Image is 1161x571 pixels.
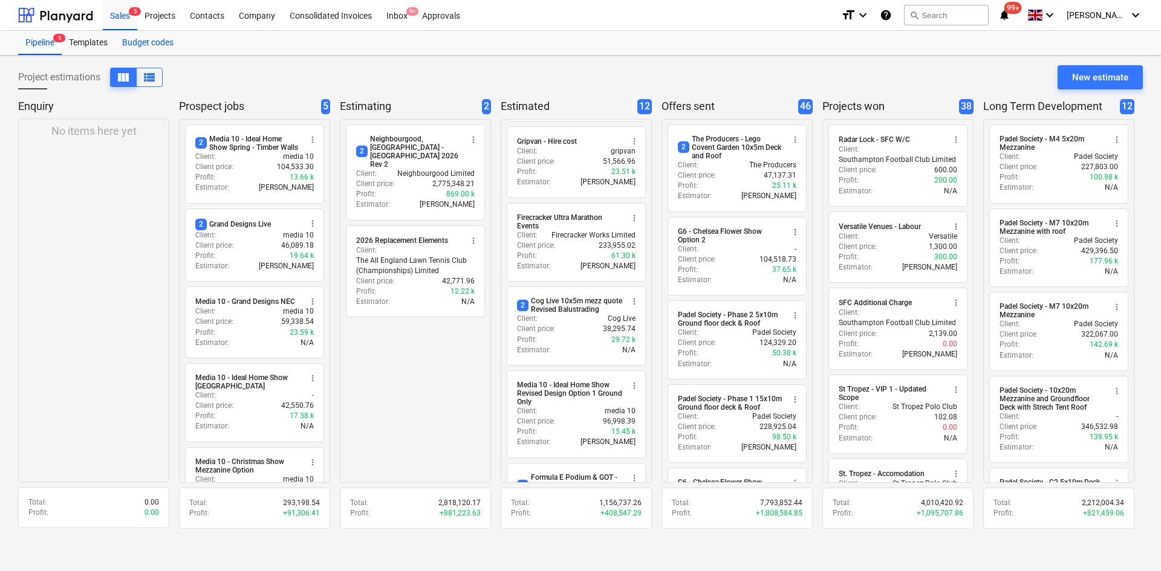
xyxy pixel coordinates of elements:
[929,242,957,252] p: 1,300.00
[446,189,475,199] p: 869.00 k
[929,231,957,242] p: Versatile
[959,99,974,114] span: 38
[1000,442,1033,453] p: Estimator :
[1112,478,1122,488] span: more_vert
[841,8,856,22] i: format_size
[629,381,639,390] span: more_vert
[195,135,301,152] div: Media 10 - Ideal Home Show Spring - Timber Walls
[195,411,215,421] p: Profit :
[356,236,448,245] div: 2026 Replacement Elements
[356,256,475,276] p: The All England Lawn Tennis Club (Championships) Limited
[678,338,716,348] p: Client price :
[356,189,376,199] p: Profit :
[517,297,622,314] div: Cog Live 10x5m mezz quote Revised Balustrading
[406,7,418,16] span: 9+
[469,135,478,144] span: more_vert
[281,401,314,411] p: 42,550.76
[1090,340,1118,350] p: 142.69 k
[839,298,912,308] div: SFC Additional Charge
[909,10,919,20] span: search
[1000,329,1038,340] p: Client price :
[839,155,956,165] p: Southampton Football Club Limited
[517,324,555,334] p: Client price :
[1105,182,1118,193] p: N/A
[195,230,216,240] p: Client :
[517,437,551,447] p: Estimator :
[517,156,555,167] p: Client price :
[678,160,698,170] p: Client :
[798,99,813,114] span: 46
[772,181,796,191] p: 25.11 k
[741,442,796,453] p: [PERSON_NAME]
[839,308,859,318] p: Client :
[839,349,873,360] p: Estimator :
[839,469,925,479] div: St. Tropez - Accomodation
[839,144,859,155] p: Client :
[1112,302,1122,312] span: more_vert
[678,395,783,411] div: Padel Society - Phase 1 15x10m Ground floor deck & Roof
[1112,135,1122,144] span: more_vert
[795,244,796,254] p: -
[340,99,477,114] p: Estimating
[611,146,636,156] p: gripvan
[934,175,957,185] p: 200.00
[312,390,314,401] p: -
[1000,266,1033,277] p: Estimator :
[517,381,622,406] div: Media 10 - Ideal Home Show Revised Design Option 1 Ground Only
[839,402,859,412] p: Client :
[356,179,394,189] p: Client price :
[611,427,636,437] p: 15.45 k
[839,385,944,402] div: St Tropez - VIP 1 - Updated Scope
[994,498,1012,508] p: Total :
[469,236,478,245] span: more_vert
[517,427,537,437] p: Profit :
[839,135,910,144] div: Radar Lock - SFC W/C
[551,230,636,240] p: Firecracker Works Limited
[1081,162,1118,172] p: 227,803.00
[1081,422,1118,432] p: 346,532.98
[1000,135,1105,152] div: Padel Society - M4 5x20m Mezzanine
[629,137,639,146] span: more_vert
[195,251,215,261] p: Profit :
[822,99,954,114] p: Projects won
[678,348,698,358] p: Profit :
[944,186,957,196] p: N/A
[921,498,963,508] p: 4,010,420.92
[290,172,314,182] p: 13.66 k
[356,135,461,169] div: Neighbourgood, [GEOGRAPHIC_DATA] - [GEOGRAPHIC_DATA] 2026 Rev 2
[308,457,317,467] span: more_vert
[1116,411,1118,422] p: -
[934,252,957,262] p: 300.00
[277,162,314,172] p: 104,533.30
[450,286,475,297] p: 12.22 k
[1000,182,1033,193] p: Estimator :
[517,230,538,240] p: Client :
[759,338,796,348] p: 124,329.20
[18,31,62,55] div: Pipeline
[283,306,314,317] p: media 10
[983,99,1115,114] p: Long Term Development
[839,479,859,489] p: Client :
[856,8,870,22] i: keyboard_arrow_down
[62,31,115,55] div: Templates
[115,31,181,55] div: Budget codes
[438,498,481,508] p: 2,818,120.17
[1120,99,1134,114] span: 12
[951,298,961,308] span: more_vert
[308,297,317,306] span: more_vert
[283,498,320,508] p: 293,198.54
[1081,246,1118,256] p: 429,396.50
[517,416,555,427] p: Client price :
[752,327,796,338] p: Padel Society
[482,99,491,114] span: 2
[580,177,636,187] p: [PERSON_NAME]
[678,181,698,191] p: Profit :
[195,338,229,348] p: Estimator :
[145,497,159,508] p: 0.00
[772,265,796,275] p: 37.65 k
[943,422,957,433] p: 0.00
[517,335,537,345] p: Profit :
[902,349,957,360] p: [PERSON_NAME]
[622,345,636,355] p: N/A
[517,406,538,416] p: Client :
